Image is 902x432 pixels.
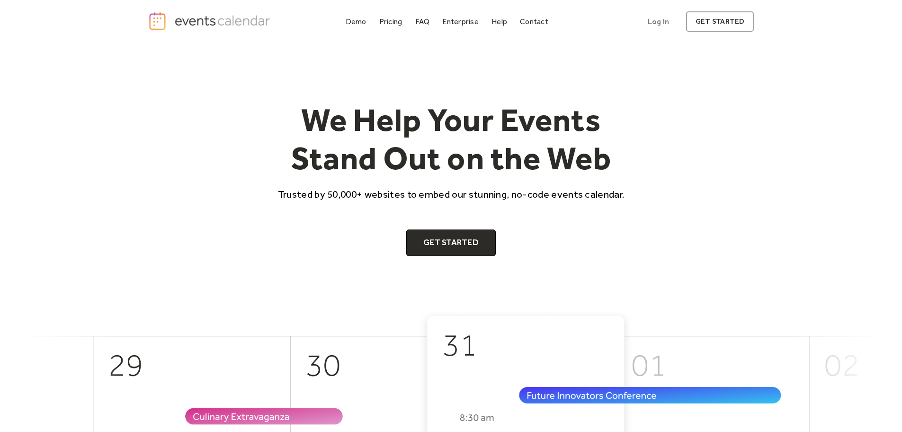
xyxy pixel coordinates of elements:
[638,11,679,32] a: Log In
[488,15,511,28] a: Help
[442,19,478,24] div: Enterprise
[415,19,430,24] div: FAQ
[269,101,633,178] h1: We Help Your Events Stand Out on the Web
[438,15,482,28] a: Enterprise
[269,187,633,201] p: Trusted by 50,000+ websites to embed our stunning, no-code events calendar.
[411,15,434,28] a: FAQ
[516,15,552,28] a: Contact
[375,15,406,28] a: Pricing
[406,230,496,256] a: Get Started
[379,19,402,24] div: Pricing
[491,19,507,24] div: Help
[342,15,370,28] a: Demo
[686,11,754,32] a: get started
[346,19,366,24] div: Demo
[520,19,548,24] div: Contact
